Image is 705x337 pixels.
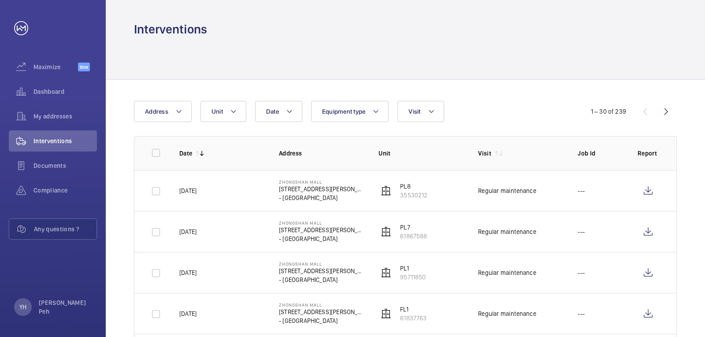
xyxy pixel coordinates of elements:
[381,185,391,196] img: elevator.svg
[179,227,197,236] p: [DATE]
[397,101,444,122] button: Visit
[400,264,426,273] p: PL1
[33,63,78,71] span: Maximize
[279,267,364,275] p: [STREET_ADDRESS][PERSON_NAME]
[381,226,391,237] img: elevator.svg
[400,314,427,322] p: 61837763
[279,302,364,307] p: Zhongshan Mall
[145,108,168,115] span: Address
[381,308,391,319] img: elevator.svg
[19,303,26,311] p: YH
[134,101,192,122] button: Address
[33,137,97,145] span: Interventions
[400,182,427,191] p: PL8
[578,149,623,158] p: Job Id
[179,149,192,158] p: Date
[478,268,536,277] div: Regular maintenance
[400,223,427,232] p: PL7
[578,227,585,236] p: ---
[78,63,90,71] span: Beta
[279,307,364,316] p: [STREET_ADDRESS][PERSON_NAME]
[279,220,364,226] p: Zhongshan Mall
[279,185,364,193] p: [STREET_ADDRESS][PERSON_NAME]
[478,186,536,195] div: Regular maintenance
[578,186,585,195] p: ---
[638,149,659,158] p: Report
[400,273,426,281] p: 95711850
[255,101,302,122] button: Date
[33,112,97,121] span: My addresses
[478,149,491,158] p: Visit
[200,101,246,122] button: Unit
[400,305,427,314] p: FL1
[211,108,223,115] span: Unit
[311,101,389,122] button: Equipment type
[33,186,97,195] span: Compliance
[179,268,197,277] p: [DATE]
[578,268,585,277] p: ---
[279,234,364,243] p: - [GEOGRAPHIC_DATA]
[478,227,536,236] div: Regular maintenance
[400,232,427,241] p: 61867588
[33,161,97,170] span: Documents
[179,186,197,195] p: [DATE]
[408,108,420,115] span: Visit
[279,149,364,158] p: Address
[279,316,364,325] p: - [GEOGRAPHIC_DATA]
[378,149,464,158] p: Unit
[39,298,92,316] p: [PERSON_NAME] Peh
[591,107,626,116] div: 1 – 30 of 239
[266,108,279,115] span: Date
[381,267,391,278] img: elevator.svg
[34,225,96,233] span: Any questions ?
[322,108,366,115] span: Equipment type
[400,191,427,200] p: 35530212
[279,275,364,284] p: - [GEOGRAPHIC_DATA]
[478,309,536,318] div: Regular maintenance
[179,309,197,318] p: [DATE]
[279,179,364,185] p: Zhongshan Mall
[279,261,364,267] p: Zhongshan Mall
[279,226,364,234] p: [STREET_ADDRESS][PERSON_NAME]
[578,309,585,318] p: ---
[33,87,97,96] span: Dashboard
[134,21,207,37] h1: Interventions
[279,193,364,202] p: - [GEOGRAPHIC_DATA]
